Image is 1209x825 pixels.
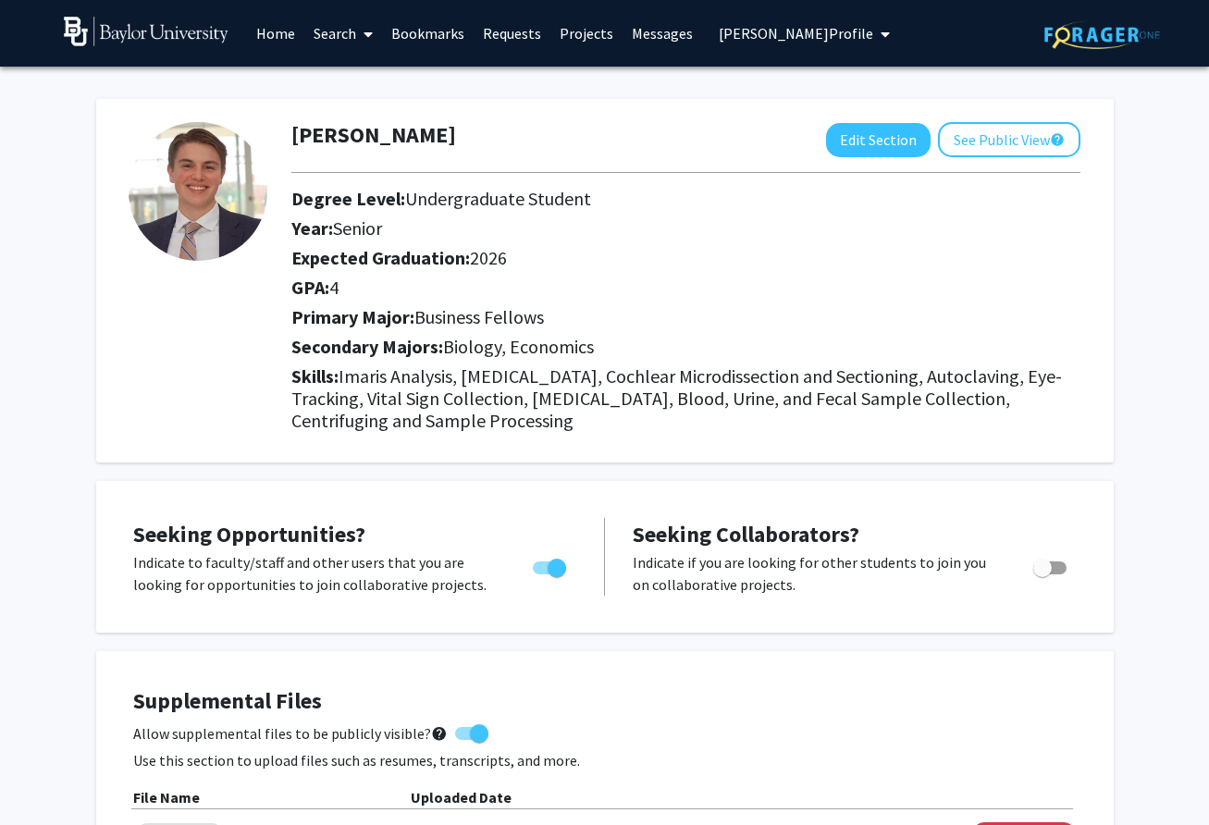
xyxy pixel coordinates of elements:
[291,247,1028,269] h2: Expected Graduation:
[14,742,79,811] iframe: Chat
[414,305,544,328] span: Business Fellows
[633,520,859,548] span: Seeking Collaborators?
[133,520,365,548] span: Seeking Opportunities?
[304,1,382,66] a: Search
[633,551,998,596] p: Indicate if you are looking for other students to join you on collaborative projects.
[133,749,1077,771] p: Use this section to upload files such as resumes, transcripts, and more.
[623,1,702,66] a: Messages
[938,122,1080,157] button: See Public View
[133,722,448,745] span: Allow supplemental files to be publicly visible?
[333,216,382,240] span: Senior
[329,276,339,299] span: 4
[382,1,474,66] a: Bookmarks
[291,364,1062,432] span: Imaris Analysis, [MEDICAL_DATA], Cochlear Microdissection and Sectioning, Autoclaving, Eye-Tracki...
[719,24,873,43] span: [PERSON_NAME] Profile
[247,1,304,66] a: Home
[64,17,229,46] img: Baylor University Logo
[826,123,931,157] button: Edit Section
[291,365,1080,432] h2: Skills:
[291,336,1080,358] h2: Secondary Majors:
[525,551,576,579] div: Toggle
[133,551,498,596] p: Indicate to faculty/staff and other users that you are looking for opportunities to join collabor...
[1050,129,1065,151] mat-icon: help
[291,277,1028,299] h2: GPA:
[291,306,1080,328] h2: Primary Major:
[1044,20,1160,49] img: ForagerOne Logo
[411,788,512,807] b: Uploaded Date
[431,722,448,745] mat-icon: help
[133,788,200,807] b: File Name
[291,188,1028,210] h2: Degree Level:
[550,1,623,66] a: Projects
[443,335,594,358] span: Biology, Economics
[291,217,1028,240] h2: Year:
[1026,551,1077,579] div: Toggle
[133,688,1077,715] h4: Supplemental Files
[474,1,550,66] a: Requests
[291,122,456,149] h1: [PERSON_NAME]
[405,187,591,210] span: Undergraduate Student
[129,122,267,261] img: Profile Picture
[470,246,507,269] span: 2026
